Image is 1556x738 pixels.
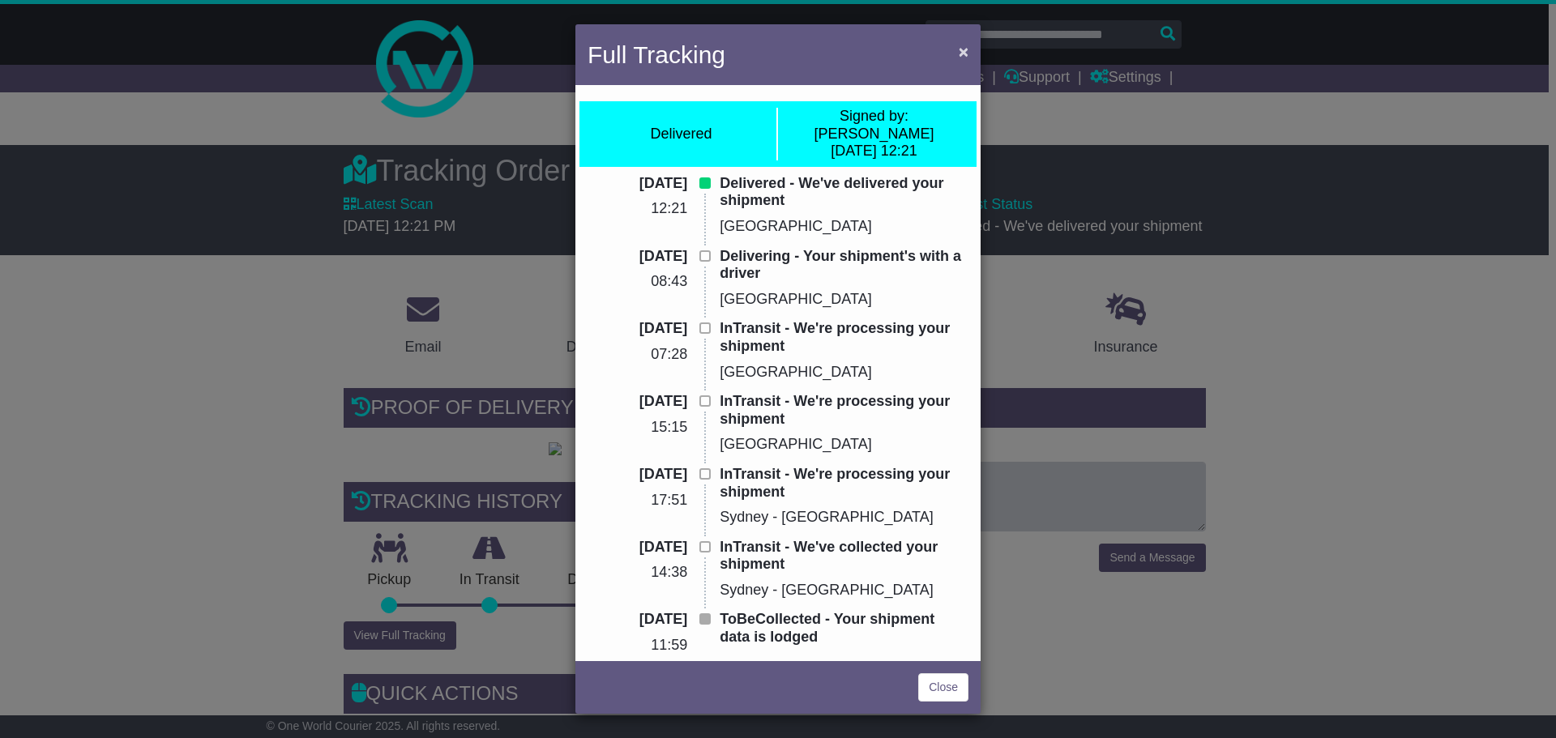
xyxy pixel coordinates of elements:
p: [DATE] [588,539,687,557]
p: [GEOGRAPHIC_DATA] [720,218,968,236]
p: 11:59 [588,637,687,655]
p: [DATE] [588,320,687,338]
p: InTransit - We're processing your shipment [720,393,968,428]
p: [GEOGRAPHIC_DATA] [720,436,968,454]
p: Sydney - [GEOGRAPHIC_DATA] [720,655,968,672]
p: 07:28 [588,346,687,364]
button: Close [951,35,977,68]
p: [GEOGRAPHIC_DATA] [720,364,968,382]
p: 14:38 [588,564,687,582]
a: Close [918,673,968,702]
div: [PERSON_NAME] [DATE] 12:21 [786,108,962,160]
span: × [959,42,968,61]
p: Delivering - Your shipment's with a driver [720,248,968,283]
p: InTransit - We're processing your shipment [720,466,968,501]
h4: Full Tracking [588,36,725,73]
p: [DATE] [588,466,687,484]
p: ToBeCollected - Your shipment data is lodged [720,611,968,646]
p: [DATE] [588,175,687,193]
p: 17:51 [588,492,687,510]
p: 12:21 [588,200,687,218]
p: Sydney - [GEOGRAPHIC_DATA] [720,582,968,599]
p: [DATE] [588,611,687,629]
p: 08:43 [588,273,687,291]
p: Delivered - We've delivered your shipment [720,175,968,210]
p: InTransit - We're processing your shipment [720,320,968,355]
p: [DATE] [588,393,687,411]
div: Delivered [650,126,712,143]
p: [DATE] [588,248,687,266]
p: InTransit - We've collected your shipment [720,539,968,574]
p: [GEOGRAPHIC_DATA] [720,291,968,309]
span: Signed by: [840,108,908,124]
p: 15:15 [588,419,687,437]
p: Sydney - [GEOGRAPHIC_DATA] [720,509,968,527]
